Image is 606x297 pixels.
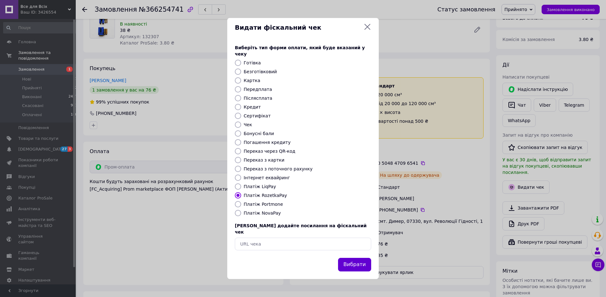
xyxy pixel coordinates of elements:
label: Погашення кредиту [244,140,291,145]
label: Готівка [244,60,261,65]
span: [PERSON_NAME] додайте посилання на фіскальний чек [235,223,367,235]
label: Переказ з поточного рахунку [244,166,312,171]
label: Бонусні бали [244,131,274,136]
label: Післясплата [244,96,272,101]
label: Переказ через QR-код [244,149,295,154]
label: Платіж Portmone [244,202,283,207]
label: Платіж NovaPay [244,211,281,216]
input: URL чека [235,238,371,250]
label: Сертифікат [244,113,271,118]
label: Кредит [244,104,261,110]
label: Передплата [244,87,272,92]
span: Видати фіскальний чек [235,23,361,32]
label: Переказ з картки [244,157,284,163]
label: Інтернет еквайринг [244,175,290,180]
label: Чек [244,122,252,127]
label: Картка [244,78,260,83]
button: Вибрати [338,258,371,271]
label: Платіж RozetkaPay [244,193,287,198]
label: Безготівковий [244,69,277,74]
label: Платіж LiqPay [244,184,276,189]
span: Виберіть тип форми оплати, який буде вказаний у чеку [235,45,365,56]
